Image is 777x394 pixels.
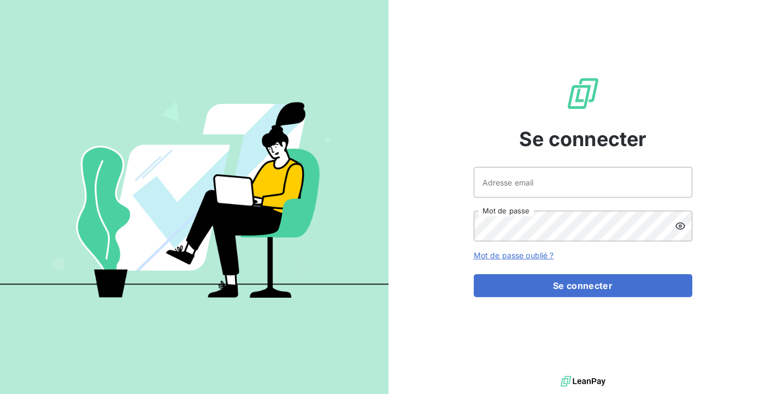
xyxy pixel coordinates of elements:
input: placeholder [474,167,692,198]
span: Se connecter [519,124,647,154]
button: Se connecter [474,274,692,297]
img: logo [561,373,605,390]
img: Logo LeanPay [566,76,601,111]
a: Mot de passe oublié ? [474,251,554,260]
